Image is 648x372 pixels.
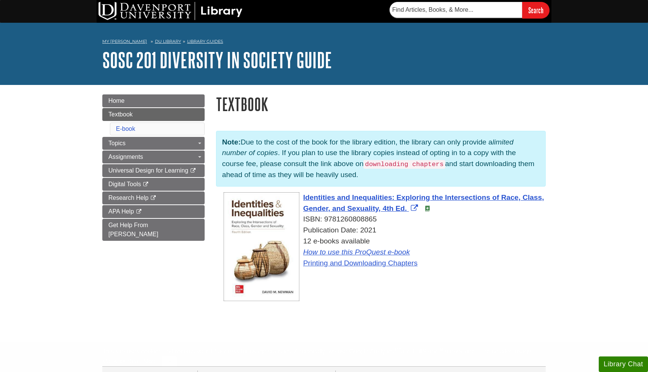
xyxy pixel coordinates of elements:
[102,36,546,49] nav: breadcrumb
[222,138,241,146] strong: Note:
[437,347,443,352] sup: TM
[424,206,430,212] img: e-Book
[102,164,205,177] a: Universal Design for Learning
[303,193,544,212] a: Link opens in new window
[363,160,445,169] code: downloading chapters
[116,126,135,132] a: E-book
[224,236,546,268] div: 12 e-books available
[102,191,205,204] a: Research Help
[390,2,522,18] input: Find Articles, Books, & More...
[108,167,188,174] span: Universal Design for Learning
[102,151,205,163] a: Assignments
[190,168,196,173] i: This link opens in a new window
[102,94,205,241] div: Guide Page Menu
[222,138,513,157] em: limited number of copies
[150,196,157,201] i: This link opens in a new window
[108,97,125,104] span: Home
[216,131,546,187] p: Due to the cost of the book for the library edition, the library can only provide a . If you plan...
[224,225,546,236] div: Publication Date: 2021
[102,108,205,121] a: Textbook
[99,2,243,20] img: DU Library
[102,38,147,45] a: My [PERSON_NAME]
[142,182,149,187] i: This link opens in a new window
[102,205,205,218] a: APA Help
[102,137,205,150] a: Topics
[303,248,410,256] a: How to use this ProQuest e-book
[162,356,177,367] button: Close
[155,39,181,44] a: DU Library
[102,219,205,241] a: Get Help From [PERSON_NAME]
[303,193,544,212] span: Identities and Inequalities: Exploring the Intersections of Race, Class, Gender, and Sexuality, 4...
[303,259,418,267] a: Printing and Downloading Chapters
[108,111,133,118] span: Textbook
[108,181,141,187] span: Digital Tools
[224,192,299,301] img: Cover Art
[108,140,125,146] span: Topics
[102,48,332,72] a: SOSC 201 Diversity in Society Guide
[394,347,401,352] sup: TM
[187,39,223,44] a: Library Guides
[390,2,549,18] form: Searches DU Library's articles, books, and more
[102,178,205,191] a: Digital Tools
[102,94,205,107] a: Home
[136,209,142,214] i: This link opens in a new window
[224,214,546,225] div: ISBN: 9781260808865
[216,94,546,114] h1: Textbook
[127,358,157,364] a: Read More
[522,2,549,18] input: Search
[108,195,149,201] span: Research Help
[108,208,134,215] span: APA Help
[108,154,143,160] span: Assignments
[599,356,648,372] button: Library Chat
[102,347,546,367] div: This site uses cookies and records your IP address for usage statistics. Additionally, we use Goo...
[108,222,158,237] span: Get Help From [PERSON_NAME]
